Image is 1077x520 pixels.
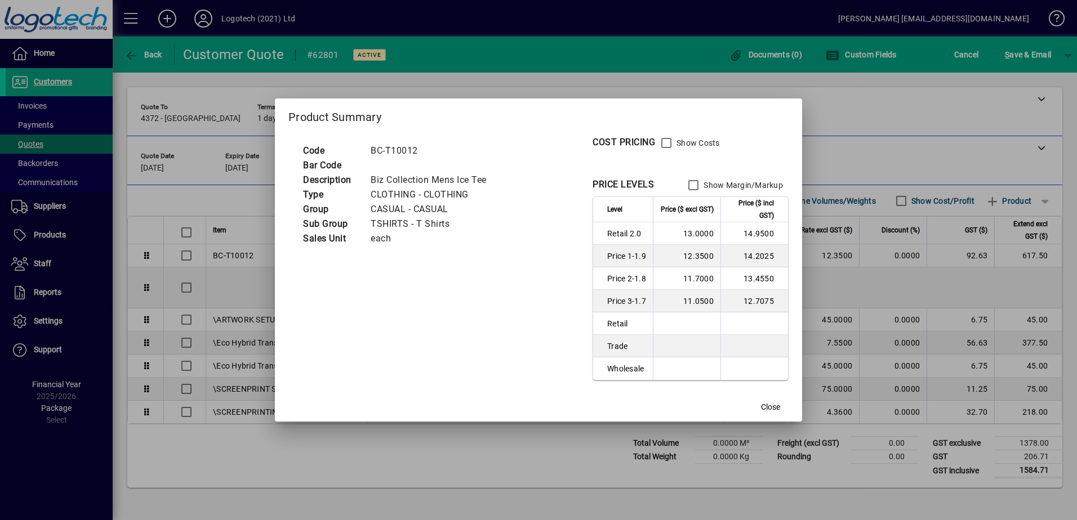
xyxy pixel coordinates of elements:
[653,267,720,290] td: 11.7000
[728,197,774,222] span: Price ($ incl GST)
[297,202,365,217] td: Group
[607,228,646,239] span: Retail 2.0
[593,178,654,191] div: PRICE LEVELS
[275,98,802,131] h2: Product Summary
[607,273,646,284] span: Price 2-1.8
[607,363,646,374] span: Wholesale
[761,401,780,413] span: Close
[297,144,365,158] td: Code
[365,231,500,246] td: each
[701,180,783,191] label: Show Margin/Markup
[365,144,500,158] td: BC-T10012
[720,290,788,312] td: 12.7075
[297,217,365,231] td: Sub Group
[365,217,500,231] td: TSHIRTS - T Shirts
[607,318,646,329] span: Retail
[607,203,622,216] span: Level
[653,245,720,267] td: 12.3500
[365,202,500,217] td: CASUAL - CASUAL
[297,173,365,187] td: Description
[753,397,789,417] button: Close
[365,173,500,187] td: Biz Collection Mens Ice Tee
[720,222,788,245] td: 14.9500
[653,290,720,312] td: 11.0500
[297,187,365,202] td: Type
[720,267,788,290] td: 13.4550
[365,187,500,202] td: CLOTHING - CLOTHING
[607,250,646,262] span: Price 1-1.9
[607,340,646,352] span: Trade
[297,158,365,173] td: Bar Code
[653,222,720,245] td: 13.0000
[607,295,646,307] span: Price 3-1.7
[661,203,714,216] span: Price ($ excl GST)
[720,245,788,267] td: 14.2025
[674,137,720,149] label: Show Costs
[593,136,655,149] div: COST PRICING
[297,231,365,246] td: Sales Unit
